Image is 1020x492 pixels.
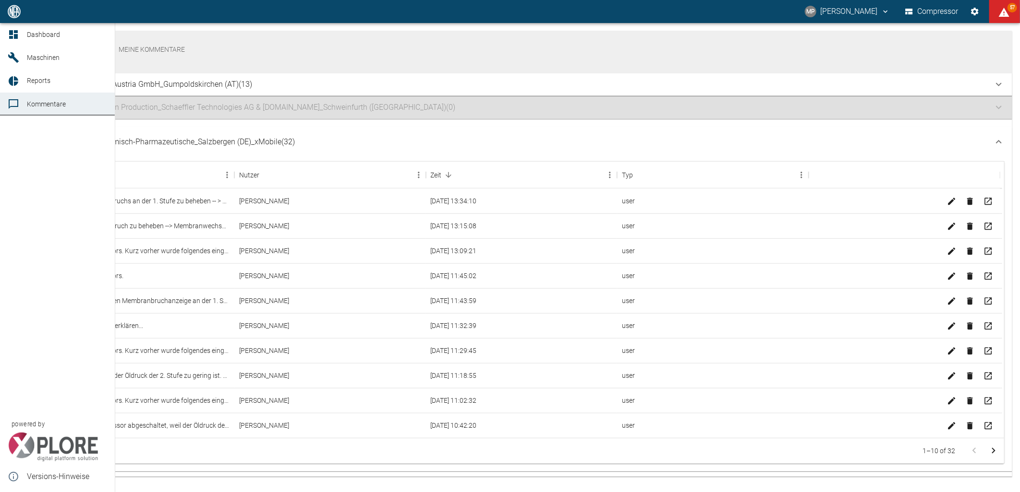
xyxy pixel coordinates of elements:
[794,168,809,182] button: Menu
[981,269,996,283] button: Bearbeiten
[963,394,977,408] button: Löschen
[111,38,193,61] a: Meine Kommentare
[981,219,996,234] button: Bearbeiten
[1008,3,1017,12] span: 57
[617,188,809,213] div: user
[903,3,960,20] button: Compressor
[412,168,426,182] button: Menu
[426,413,618,438] div: 8. Okt. 2025 10:42:20
[426,213,618,238] div: 8. Okt. 2025 13:15:08
[27,54,60,61] span: Maschinen
[633,168,646,182] button: Sort
[43,413,234,438] div: Händisch den Kompressor abgeschaltet, weil der Öldruck der 2. Stufe stark schwankt.
[426,338,618,363] div: 8. Okt. 2025 11:29:45
[981,294,996,308] button: Bearbeiten
[963,219,977,234] button: Löschen
[981,194,996,209] button: Bearbeiten
[945,369,959,383] button: Bearbeiten
[426,162,618,188] div: Zeit
[963,294,977,308] button: Löschen
[27,31,60,38] span: Dashboard
[622,170,633,180] div: Typ
[234,388,426,413] div: Marc Philipps
[966,3,984,20] button: Einstellungen
[945,319,959,333] button: Bearbeiten
[239,170,259,180] div: Nutzer
[42,136,295,148] p: 99.2232/1_ H&R Chemisch-Pharmazeutische_Salzbergen (DE)_xMobile (32)
[43,313,234,338] div: Kann ich zur Zeit nicht erklären...
[8,433,98,461] img: Xplore Logo
[617,238,809,263] div: user
[234,363,426,388] div: Marc Philipps
[945,194,959,209] button: Bearbeiten
[426,288,618,313] div: 8. Okt. 2025 11:43:59
[7,5,22,18] img: logo
[234,413,426,438] div: Marc Philipps
[963,419,977,433] button: Löschen
[963,244,977,258] button: Löschen
[426,188,618,213] div: 8. Okt. 2025 13:34:10
[234,338,426,363] div: Marc Philipps
[923,446,955,456] p: 1–10 of 32
[43,238,234,263] div: 8. start des Kompressors. Kurz vorher wurde folgendes eingesetzt: 2. Stufe : PE10/10
[981,369,996,383] button: Bearbeiten
[945,244,959,258] button: Bearbeiten
[617,413,809,438] div: user
[981,419,996,433] button: Bearbeiten
[99,54,107,62] a: new /machines
[43,263,234,288] div: 7. start des Kompressors.
[27,471,107,482] span: Versions-Hinweise
[945,344,959,358] button: Bearbeiten
[963,344,977,358] button: Löschen
[43,363,234,388] div: Kompressor tript, weil der Öldruck der 2. Stufe zu gering ist. Und optisch sieht die Ölmenge an d...
[617,263,809,288] div: user
[12,420,45,429] span: powered by
[234,188,426,213] div: Marc Philipps
[43,338,234,363] div: 6. start des Kompressors. Kurz vorher wurde folgendes eingesetzt: 2. Stufe : PE10/12
[963,319,977,333] button: Löschen
[27,100,66,108] span: Kommentare
[426,388,618,413] div: 8. Okt. 2025 11:02:32
[984,441,1003,460] button: Zur nächsten Seite
[234,288,426,313] div: Marc Philipps
[617,213,809,238] div: user
[945,294,959,308] button: Bearbeiten
[617,338,809,363] div: user
[426,363,618,388] div: 8. Okt. 2025 11:18:55
[617,363,809,388] div: user
[234,263,426,288] div: Marc Philipps
[981,344,996,358] button: Bearbeiten
[426,263,618,288] div: 8. Okt. 2025 11:45:02
[234,238,426,263] div: Marc Philipps
[963,194,977,209] button: Löschen
[603,168,617,182] button: Menu
[234,162,426,188] div: Nutzer
[945,269,959,283] button: Bearbeiten
[805,6,816,17] div: MP
[981,394,996,408] button: Bearbeiten
[981,244,996,258] button: Bearbeiten
[43,188,234,213] div: Beginn des Membranbruchs an der 1. Stufe zu beheben -- > Membranwechsel.
[43,213,234,238] div: Beginn den Membranbruch zu beheben --> Membranwechsel 1. Stufe
[234,213,426,238] div: Marc Philipps
[945,219,959,234] button: Bearbeiten
[43,288,234,313] div: Kompressor tript, wegen Membranbruchanzeige an der 1. Stufe. Aus dem Schalter kommt Öl und Luft (...
[220,168,234,182] button: Menu
[35,73,1012,96] div: 02.2294_V7_Messer Austria GmbH_Gumpoldskirchen (AT)(13)
[617,162,809,188] div: Typ
[963,269,977,283] button: Löschen
[442,168,455,182] button: Sort
[981,319,996,333] button: Bearbeiten
[803,3,891,20] button: marc.philipps@neac.de
[426,313,618,338] div: 8. Okt. 2025 11:32:39
[43,388,234,413] div: 5. start des Kompressors. Kurz vorher wurde folgendes eingesetzt: 2. Stufe : PE10/10
[617,388,809,413] div: user
[426,238,618,263] div: 8. Okt. 2025 13:09:21
[35,127,1012,157] div: 99.2232/1_ H&R Chemisch-Pharmazeutische_Salzbergen (DE)_xMobile(32)
[617,313,809,338] div: user
[42,79,252,90] p: 02.2294_V7_Messer Austria GmbH_Gumpoldskirchen (AT) (13)
[43,162,234,188] div: Kommentar
[945,419,959,433] button: Bearbeiten
[27,77,50,84] span: Reports
[259,168,273,182] button: Sort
